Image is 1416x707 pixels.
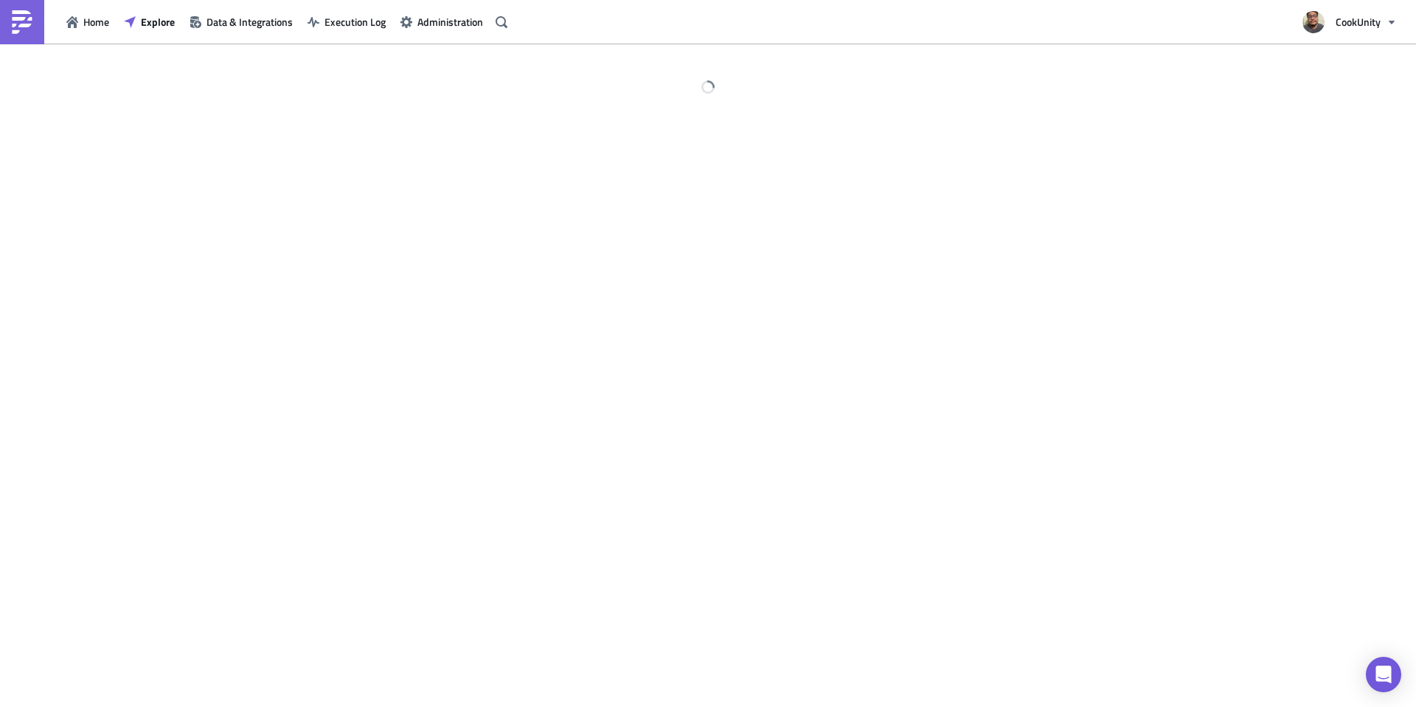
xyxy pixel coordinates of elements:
div: Open Intercom Messenger [1366,657,1401,692]
span: Administration [417,14,483,30]
span: Execution Log [324,14,386,30]
button: Home [59,10,117,33]
button: CookUnity [1294,6,1405,38]
button: Explore [117,10,182,33]
img: PushMetrics [10,10,34,34]
span: CookUnity [1336,14,1381,30]
button: Execution Log [300,10,393,33]
button: Administration [393,10,490,33]
span: Home [83,14,109,30]
button: Data & Integrations [182,10,300,33]
img: Avatar [1301,10,1326,35]
span: Data & Integrations [206,14,293,30]
span: Explore [141,14,175,30]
